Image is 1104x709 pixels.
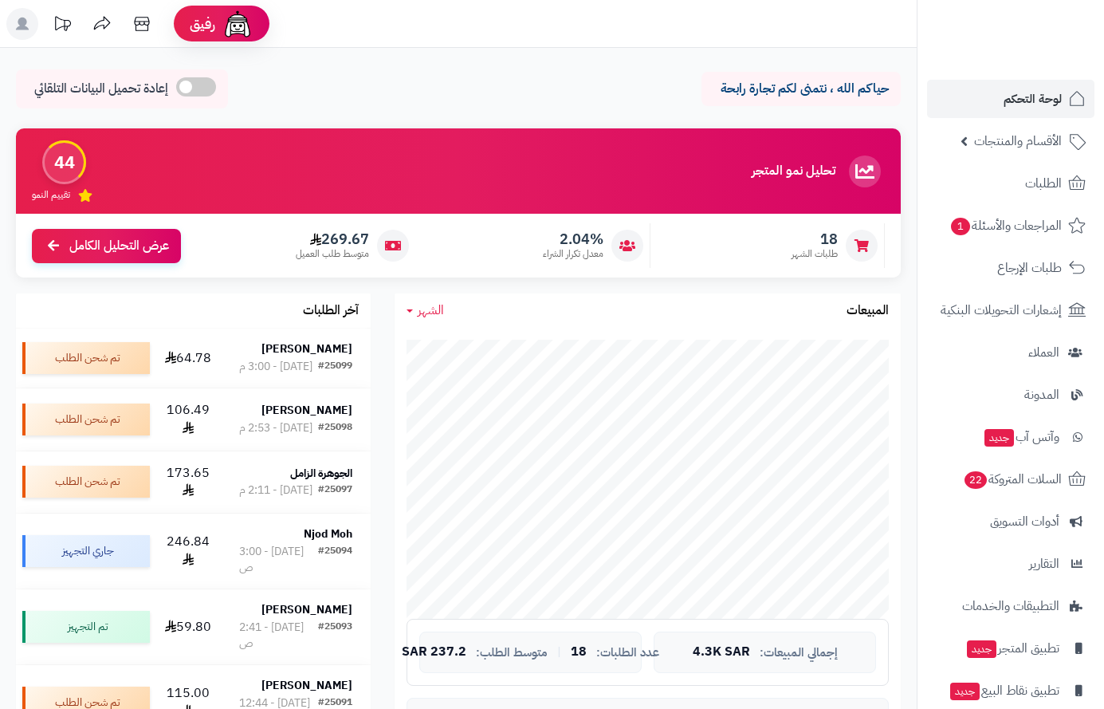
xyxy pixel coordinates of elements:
strong: [PERSON_NAME] [261,341,352,357]
img: logo-2.png [996,42,1089,76]
span: 2.04% [543,230,603,248]
div: تم شحن الطلب [22,342,150,374]
a: المدونة [927,376,1094,414]
a: عرض التحليل الكامل [32,229,181,263]
h3: المبيعات [847,304,889,318]
td: 64.78 [156,329,221,388]
span: رفيق [190,14,215,33]
span: 18 [571,645,587,660]
a: لوحة التحكم [927,80,1094,118]
div: [DATE] - 3:00 م [239,359,312,375]
span: عرض التحليل الكامل [69,237,169,255]
strong: [PERSON_NAME] [261,402,352,419]
span: | [557,646,561,658]
div: تم شحن الطلب [22,404,150,435]
img: ai-face.png [222,8,253,40]
span: 1 [951,218,970,235]
div: #25099 [318,359,352,375]
span: السلات المتروكة [963,468,1062,490]
span: تطبيق المتجر [965,637,1059,660]
div: [DATE] - 3:00 ص [239,544,319,576]
span: جديد [950,683,980,700]
span: تقييم النمو [32,188,70,202]
span: إجمالي المبيعات: [760,646,838,660]
span: 237.2 SAR [402,645,466,660]
a: وآتس آبجديد [927,418,1094,456]
span: المراجعات والأسئلة [949,215,1062,237]
div: [DATE] - 2:11 م [239,483,312,498]
span: إشعارات التحويلات البنكية [941,299,1062,321]
div: تم شحن الطلب [22,466,150,498]
div: تم التجهيز [22,611,150,643]
span: جديد [984,429,1014,447]
a: الشهر [407,301,444,320]
span: الشهر [418,301,444,320]
a: إشعارات التحويلات البنكية [927,291,1094,329]
td: 246.84 [156,514,221,589]
span: 22 [965,471,987,489]
div: #25097 [318,483,352,498]
p: حياكم الله ، نتمنى لكم تجارة رابحة [713,80,889,98]
span: الطلبات [1025,172,1062,195]
a: المراجعات والأسئلة1 [927,207,1094,245]
h3: تحليل نمو المتجر [752,164,835,179]
span: 18 [792,230,838,248]
a: العملاء [927,333,1094,372]
span: الأقسام والمنتجات [974,130,1062,152]
a: طلبات الإرجاع [927,249,1094,287]
a: التقارير [927,545,1094,583]
span: التقارير [1029,553,1059,575]
h3: آخر الطلبات [303,304,359,318]
span: معدل تكرار الشراء [543,247,603,261]
a: تطبيق المتجرجديد [927,629,1094,668]
strong: الجوهرة الزامل [290,465,352,482]
td: 106.49 [156,388,221,451]
span: 4.3K SAR [693,645,750,660]
td: 59.80 [156,589,221,664]
span: متوسط طلب العميل [296,247,369,261]
div: #25093 [318,620,352,652]
span: عدد الطلبات: [596,646,659,660]
div: [DATE] - 2:53 م [239,420,312,436]
span: لوحة التحكم [1004,88,1062,110]
a: الطلبات [927,164,1094,203]
div: #25098 [318,420,352,436]
span: طلبات الشهر [792,247,838,261]
div: #25094 [318,544,352,576]
span: تطبيق نقاط البيع [949,679,1059,702]
span: التطبيقات والخدمات [962,595,1059,617]
span: إعادة تحميل البيانات التلقائي [34,80,168,98]
div: [DATE] - 2:41 ص [239,620,319,652]
strong: Njod Moh [304,526,352,542]
strong: [PERSON_NAME] [261,601,352,618]
span: 269.67 [296,230,369,248]
a: السلات المتروكة22 [927,460,1094,498]
strong: [PERSON_NAME] [261,677,352,694]
span: وآتس آب [983,426,1059,448]
span: المدونة [1024,384,1059,406]
span: أدوات التسويق [990,510,1059,533]
a: أدوات التسويق [927,502,1094,541]
div: جاري التجهيز [22,535,150,567]
td: 173.65 [156,451,221,514]
a: التطبيقات والخدمات [927,587,1094,625]
span: طلبات الإرجاع [997,257,1062,279]
span: العملاء [1028,341,1059,364]
span: متوسط الطلب: [476,646,548,660]
a: تحديثات المنصة [42,8,82,44]
span: جديد [967,640,996,658]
